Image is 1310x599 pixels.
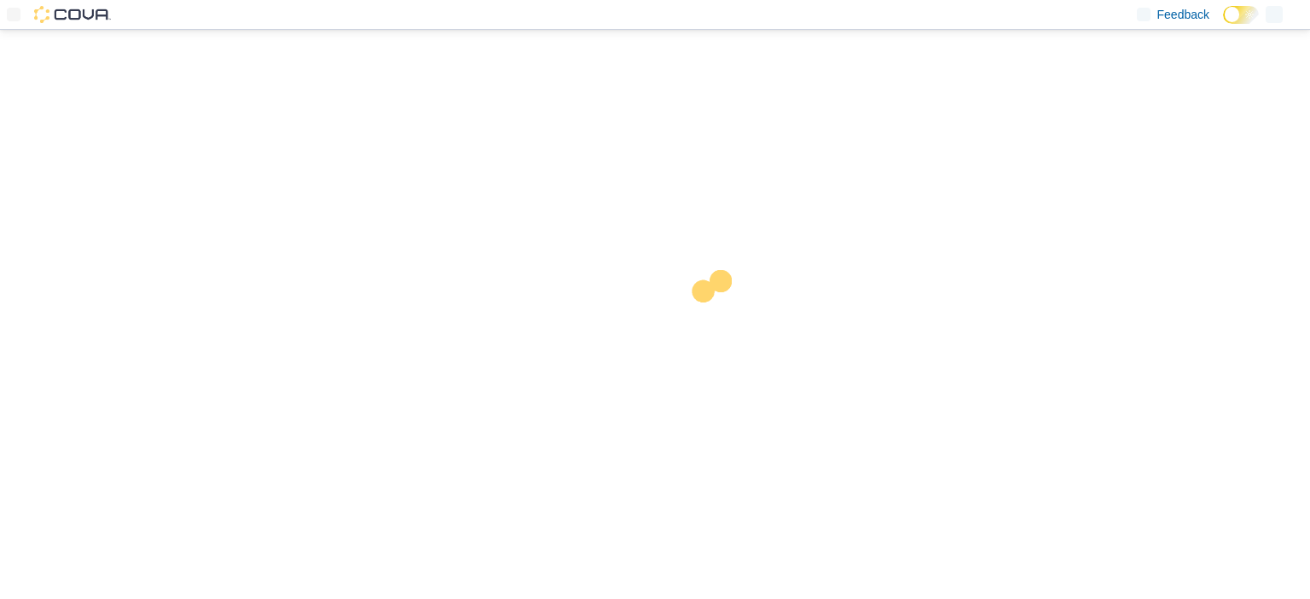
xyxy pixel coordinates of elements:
[1157,6,1209,23] span: Feedback
[34,6,111,23] img: Cova
[655,257,783,385] img: cova-loader
[1223,24,1224,25] span: Dark Mode
[1223,6,1259,24] input: Dark Mode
